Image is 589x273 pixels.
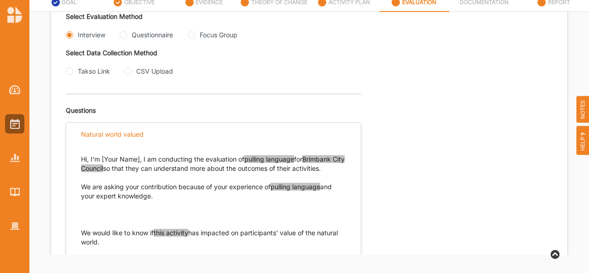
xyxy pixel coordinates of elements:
a: Activities [5,114,24,134]
a: Reports [5,148,24,168]
p: We would like to know if has impacted on participants' value of the natural world. [81,228,346,247]
a: Organisation [5,216,24,236]
span: this activity [154,229,188,237]
a: Dashboard [5,80,24,99]
img: Reports [10,154,20,162]
img: Activities [10,119,20,129]
div: Takso Link [78,66,110,76]
div: Select Evaluation Method [66,12,309,21]
span: pulling language [271,183,320,191]
img: logo [7,6,22,23]
div: Interview [78,30,105,40]
img: Library [10,188,20,196]
img: Organisation [10,222,20,230]
div: Focus Group [200,30,237,40]
div: Select Data Collection Method [66,49,309,57]
div: CSV Upload [136,66,173,76]
img: Dashboard [9,85,21,94]
div: Questions [66,94,361,115]
div: Natural world valued [81,130,144,139]
div: Questionnaire [132,30,173,40]
p: Hi, I'm [Your Name], I am conducting the evaluation of for so that they can understand more about... [81,155,346,219]
a: Library [5,182,24,202]
span: pulling language [244,155,294,163]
